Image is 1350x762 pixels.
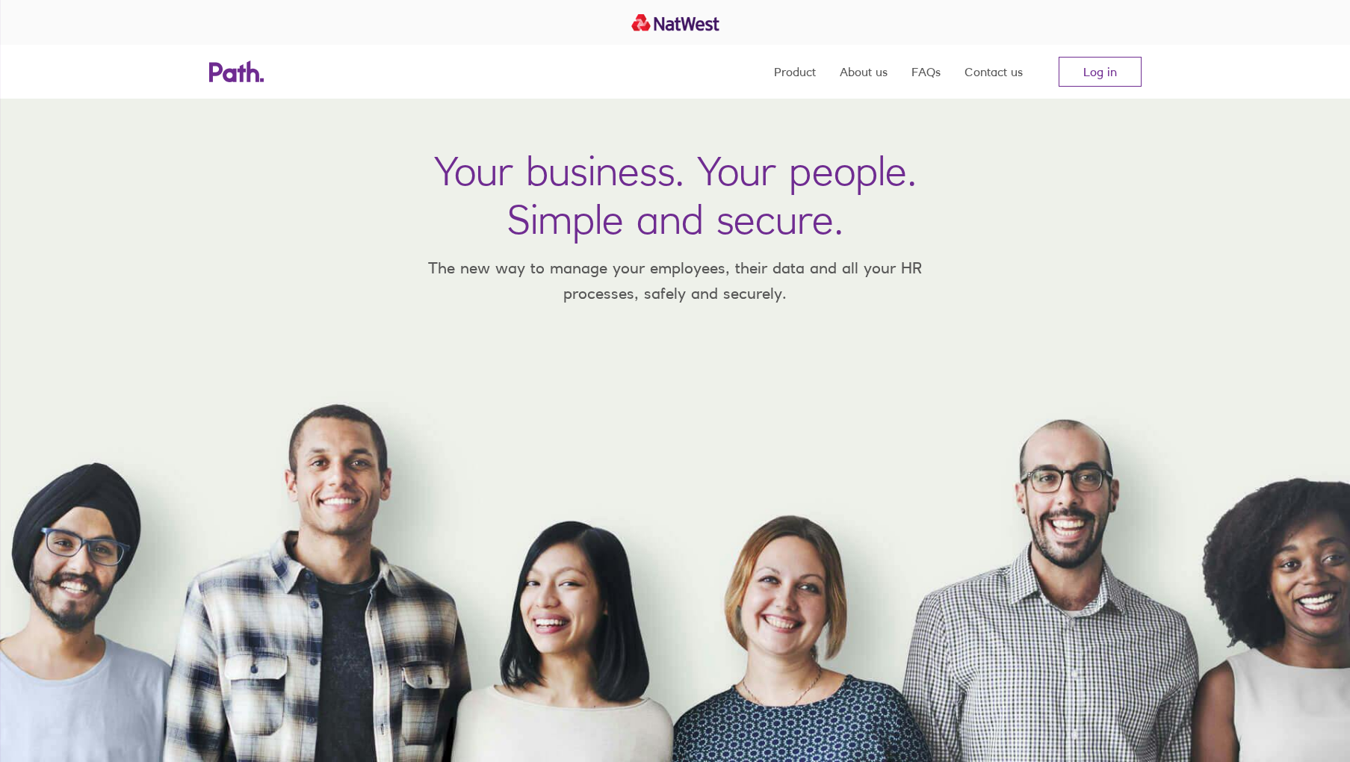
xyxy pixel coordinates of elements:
[406,255,944,306] p: The new way to manage your employees, their data and all your HR processes, safely and securely.
[434,146,917,244] h1: Your business. Your people. Simple and secure.
[774,45,816,99] a: Product
[964,45,1023,99] a: Contact us
[1059,57,1142,87] a: Log in
[911,45,941,99] a: FAQs
[840,45,888,99] a: About us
